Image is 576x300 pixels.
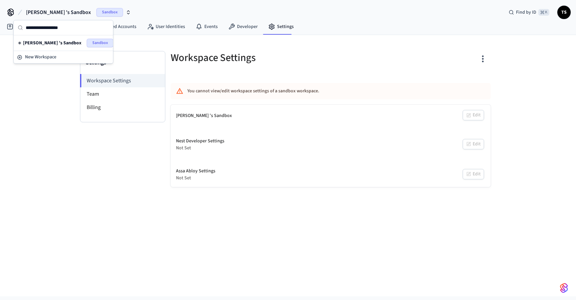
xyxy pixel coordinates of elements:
li: Workspace Settings [80,74,165,87]
button: New Workspace [14,52,112,63]
div: You cannot view/edit workspace settings of a sandbox workspace. [187,85,435,97]
button: TS [557,6,571,19]
a: Developer [223,21,263,33]
a: Devices [1,21,36,33]
div: Not Set [176,145,224,152]
h3: Settings [86,58,160,67]
div: Not Set [176,175,215,182]
img: SeamLogoGradient.69752ec5.svg [560,283,568,293]
div: [PERSON_NAME] 's Sandbox [176,112,232,119]
span: Sandbox [96,8,123,17]
span: New Workspace [25,54,56,61]
a: Settings [263,21,299,33]
h5: Workspace Settings [171,51,327,65]
span: ⌘ K [538,9,549,16]
a: User Identities [142,21,190,33]
a: Events [190,21,223,33]
span: Sandbox [87,39,113,47]
span: TS [558,6,570,18]
div: Suggestions [14,35,113,51]
div: Assa Abloy Settings [176,168,215,175]
div: Nest Developer Settings [176,138,224,145]
span: [PERSON_NAME] 's Sandbox [26,8,91,16]
li: Team [80,87,165,101]
span: [PERSON_NAME] 's Sandbox [23,40,81,46]
div: Find by ID⌘ K [503,6,555,18]
span: Find by ID [516,9,536,16]
li: Billing [80,101,165,114]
